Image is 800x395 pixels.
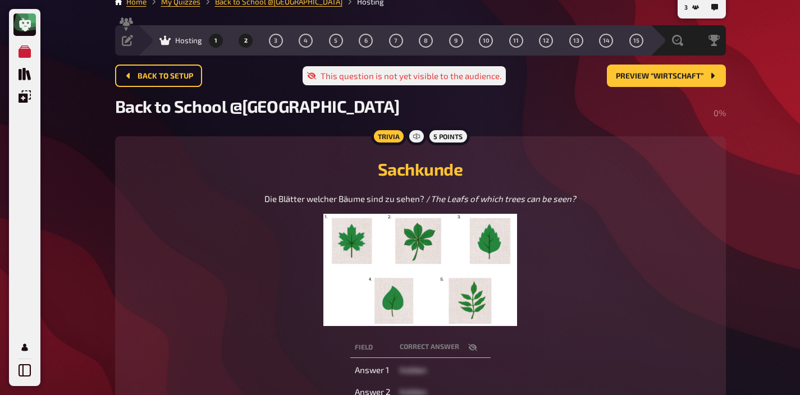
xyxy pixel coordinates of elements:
span: 4 [304,38,308,44]
div: This question is not yet visible to the audience. [303,66,506,85]
span: 10 [483,38,490,44]
span: 1 [214,38,217,44]
button: 13 [567,31,585,49]
span: 0 % [714,108,726,118]
span: Back to School @[GEOGRAPHIC_DATA] [115,96,400,116]
span: 2 [244,38,248,44]
button: 10 [477,31,495,49]
button: 4 [297,31,315,49]
img: image [323,214,517,326]
span: 5 [334,38,337,44]
span: 13 [573,38,579,44]
button: 9 [447,31,465,49]
span: Die Blätter welcher Bäume sind zu sehen? / [264,194,431,204]
span: 14 [603,38,610,44]
button: 5 [327,31,345,49]
button: 3 [267,31,285,49]
button: 6 [357,31,375,49]
button: Back to setup [115,65,202,87]
td: Answer 1 [350,360,395,380]
a: Quiz Library [13,63,36,85]
span: 3 [274,38,277,44]
span: The Leafs of which trees can be seen? [431,194,576,204]
th: Field [350,337,395,358]
h2: Sachkunde [129,159,712,179]
span: 11 [513,38,519,44]
span: 8 [424,38,428,44]
th: correct answer [395,337,491,358]
span: 7 [394,38,397,44]
button: 12 [537,31,555,49]
span: 15 [633,38,639,44]
a: Profile [13,336,36,359]
button: 11 [507,31,525,49]
button: 8 [417,31,435,49]
span: Hosting [175,36,202,45]
button: Preview “Wirtschaft” [607,65,726,87]
a: My Quizzes [13,40,36,63]
button: 1 [207,31,225,49]
div: 5 points [427,127,469,145]
button: 7 [387,31,405,49]
span: hidden [400,365,427,375]
span: Preview “Wirtschaft” [616,72,703,80]
span: 6 [364,38,368,44]
span: 3 [684,4,688,11]
span: 12 [543,38,549,44]
span: 9 [454,38,458,44]
span: Back to setup [138,72,193,80]
button: 14 [597,31,615,49]
div: Trivia [371,127,406,145]
button: 2 [237,31,255,49]
a: Overlays [13,85,36,108]
button: 15 [627,31,645,49]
